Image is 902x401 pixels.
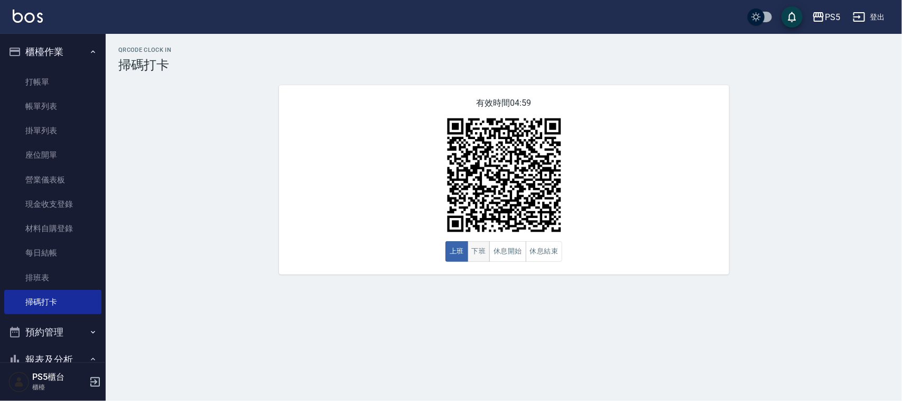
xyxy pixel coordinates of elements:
button: 上班 [445,241,468,262]
button: 報表及分析 [4,346,101,373]
h5: PS5櫃台 [32,372,86,382]
a: 排班表 [4,266,101,290]
button: save [782,6,803,28]
button: 櫃檯作業 [4,38,101,66]
a: 材料自購登錄 [4,216,101,241]
button: PS5 [808,6,844,28]
button: 登出 [849,7,889,27]
p: 櫃檯 [32,382,86,392]
h2: QRcode Clock In [118,47,889,53]
h3: 掃碼打卡 [118,58,889,72]
a: 每日結帳 [4,241,101,265]
button: 下班 [468,241,490,262]
a: 營業儀表板 [4,168,101,192]
a: 掛單列表 [4,119,101,143]
a: 現金收支登錄 [4,192,101,216]
img: Logo [13,10,43,23]
a: 掃碼打卡 [4,290,101,314]
img: Person [8,371,30,393]
button: 預約管理 [4,318,101,346]
button: 休息開始 [489,241,526,262]
button: 休息結束 [526,241,563,262]
a: 座位開單 [4,143,101,167]
div: 有效時間 04:59 [279,85,729,275]
a: 打帳單 [4,70,101,94]
a: 帳單列表 [4,94,101,119]
div: PS5 [825,11,840,24]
